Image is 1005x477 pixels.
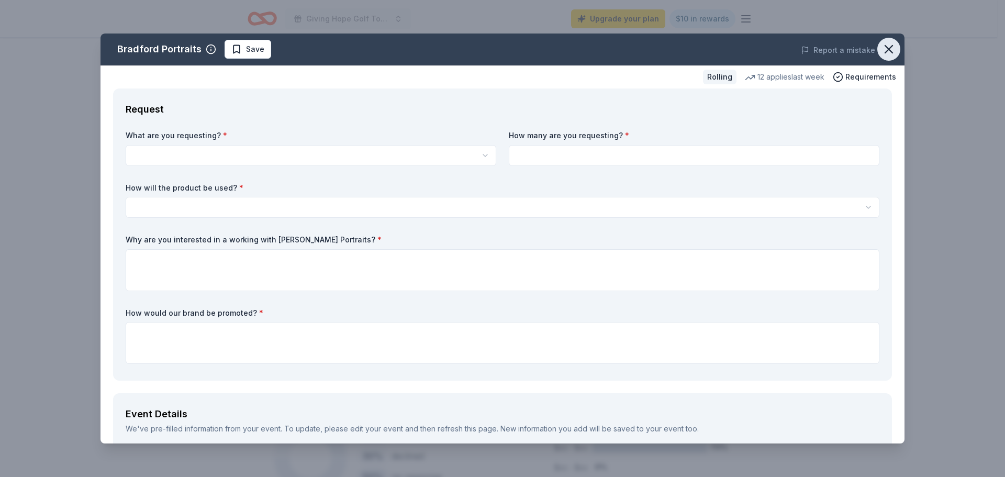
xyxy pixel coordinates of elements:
[246,43,264,56] span: Save
[801,44,875,57] button: Report a mistake
[845,71,896,83] span: Requirements
[126,101,879,118] div: Request
[126,423,879,435] div: We've pre-filled information from your event. To update, please edit your event and then refresh ...
[225,40,271,59] button: Save
[126,130,496,141] label: What are you requesting?
[117,41,202,58] div: Bradford Portraits
[745,71,824,83] div: 12 applies last week
[126,235,879,245] label: Why are you interested in a working with [PERSON_NAME] Portraits?
[703,70,736,84] div: Rolling
[833,71,896,83] button: Requirements
[126,308,879,318] label: How would our brand be promoted?
[126,406,879,423] div: Event Details
[126,183,879,193] label: How will the product be used?
[509,130,879,141] label: How many are you requesting?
